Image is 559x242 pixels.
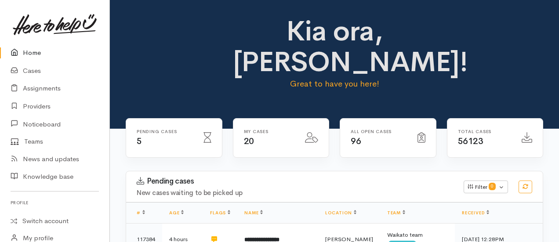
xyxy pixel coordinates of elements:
h6: My cases [244,129,295,134]
h4: New cases waiting to be picked up [137,189,453,197]
span: 20 [244,136,254,147]
span: 0 [489,183,496,190]
a: # [137,210,145,216]
a: Age [169,210,184,216]
a: Location [325,210,356,216]
h6: All Open cases [351,129,407,134]
p: Great to have you here! [233,78,436,90]
h6: Profile [11,197,99,209]
h6: Total cases [458,129,512,134]
h3: Pending cases [137,177,453,186]
h6: Pending cases [137,129,193,134]
a: Name [244,210,263,216]
h1: Kia ora, [PERSON_NAME]! [233,16,436,78]
a: Received [462,210,489,216]
span: 96 [351,136,361,147]
a: Flags [210,210,230,216]
span: 5 [137,136,142,147]
span: 56123 [458,136,483,147]
a: Team [387,210,405,216]
button: Filter0 [464,181,508,194]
